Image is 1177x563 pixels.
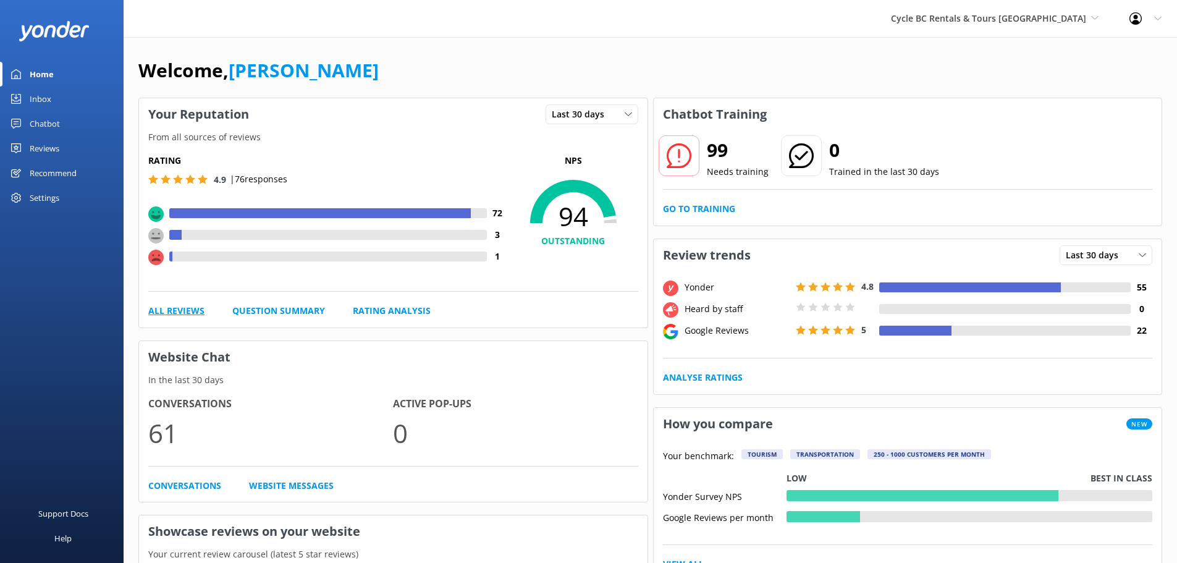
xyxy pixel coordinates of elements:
a: Question Summary [232,304,325,318]
h1: Welcome, [138,56,379,85]
div: Support Docs [38,501,88,526]
span: Cycle BC Rentals & Tours [GEOGRAPHIC_DATA] [891,12,1086,24]
h3: Your Reputation [139,98,258,130]
span: 4.9 [214,174,226,185]
p: Best in class [1091,472,1152,485]
a: Website Messages [249,479,334,493]
div: Recommend [30,161,77,185]
p: | 76 responses [230,172,287,186]
a: Analyse Ratings [663,371,743,384]
h4: 3 [487,228,508,242]
p: Your benchmark: [663,449,734,464]
h3: Review trends [654,239,760,271]
span: 4.8 [861,281,874,292]
span: 94 [508,201,638,232]
span: Last 30 days [552,108,612,121]
img: yonder-white-logo.png [19,21,90,41]
p: Low [787,472,807,485]
div: Inbox [30,87,51,111]
h3: Chatbot Training [654,98,776,130]
div: Chatbot [30,111,60,136]
a: [PERSON_NAME] [229,57,379,83]
div: Settings [30,185,59,210]
p: NPS [508,154,638,167]
div: 250 - 1000 customers per month [867,449,991,459]
h4: 1 [487,250,508,263]
div: Home [30,62,54,87]
div: Reviews [30,136,59,161]
div: Tourism [741,449,783,459]
a: All Reviews [148,304,205,318]
p: 61 [148,412,393,454]
h3: How you compare [654,408,782,440]
p: From all sources of reviews [139,130,648,144]
h4: Active Pop-ups [393,396,638,412]
p: Trained in the last 30 days [829,165,939,179]
div: Google Reviews [681,324,793,337]
a: Go to Training [663,202,735,216]
p: 0 [393,412,638,454]
span: 5 [861,324,866,336]
div: Google Reviews per month [663,511,787,522]
h5: Rating [148,154,508,167]
span: Last 30 days [1066,248,1126,262]
a: Rating Analysis [353,304,431,318]
h2: 99 [707,135,769,165]
h4: 72 [487,206,508,220]
h3: Showcase reviews on your website [139,515,648,548]
span: New [1126,418,1152,430]
a: Conversations [148,479,221,493]
h4: OUTSTANDING [508,234,638,248]
div: Transportation [790,449,860,459]
p: Your current review carousel (latest 5 star reviews) [139,548,648,561]
h4: Conversations [148,396,393,412]
p: In the last 30 days [139,373,648,387]
div: Yonder [681,281,793,294]
div: Yonder Survey NPS [663,490,787,501]
h2: 0 [829,135,939,165]
div: Heard by staff [681,302,793,316]
h4: 22 [1131,324,1152,337]
h3: Website Chat [139,341,648,373]
p: Needs training [707,165,769,179]
div: Help [54,526,72,551]
h4: 55 [1131,281,1152,294]
h4: 0 [1131,302,1152,316]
